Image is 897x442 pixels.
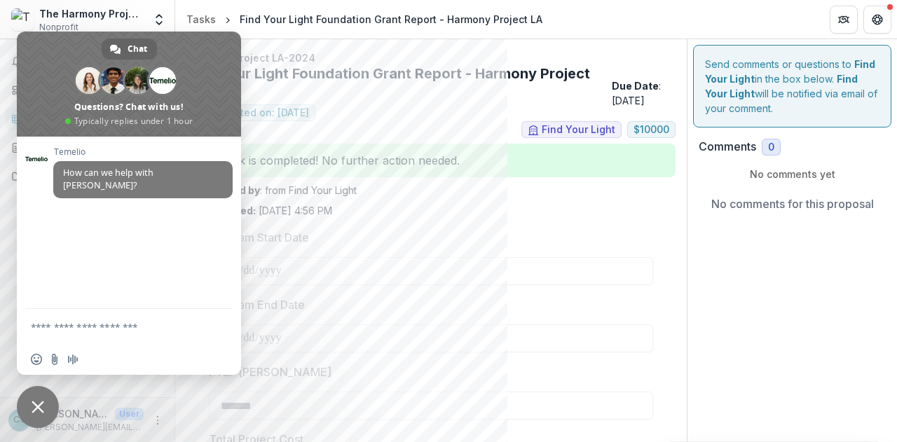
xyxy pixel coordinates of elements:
a: Tasks [6,107,169,130]
button: Notifications [6,50,169,73]
span: Submitted on: [DATE] [207,107,309,119]
span: Send a file [49,354,60,365]
div: Send comments or questions to in the box below. will be notified via email of your comment. [693,45,891,127]
p: [PERSON_NAME] [36,406,109,421]
div: Task is completed! No further action needed. [186,144,676,177]
span: Insert an emoji [31,354,42,365]
a: Tasks [181,9,221,29]
p: Program Start Date [209,229,309,246]
span: Find Your Light [542,124,615,136]
img: The Harmony Project [11,8,34,31]
p: : from Find Your Light [198,183,664,198]
div: Tasks [186,12,216,27]
span: Nonprofit [39,21,78,34]
span: 0 [768,141,774,153]
a: Close chat [17,386,59,428]
span: Chat [128,39,147,60]
a: Proposals [6,136,169,159]
p: [DATE] 4:56 PM [198,203,332,218]
strong: Due Date [612,80,659,92]
p: FYLF [PERSON_NAME] [209,364,331,380]
button: Partners [830,6,858,34]
p: No comments for this proposal [711,195,874,212]
a: Chat [102,39,157,60]
span: Audio message [67,354,78,365]
p: : [DATE] [612,78,676,108]
span: How can we help with [PERSON_NAME]? [63,167,153,191]
h2: Comments [699,140,756,153]
div: The Harmony Project [39,6,144,21]
button: Open entity switcher [149,6,169,34]
p: User [115,408,144,420]
div: Caroline Vasquez [13,415,26,424]
span: $ 10000 [634,124,669,136]
div: Find Your Light Foundation Grant Report - Harmony Project LA [240,12,542,27]
p: No comments yet [699,167,886,181]
textarea: Compose your message... [31,309,199,344]
span: Temelio [53,147,233,157]
p: [PERSON_NAME][EMAIL_ADDRESS][DOMAIN_NAME] [36,421,144,434]
a: Dashboard [6,78,169,102]
a: Documents [6,165,169,188]
nav: breadcrumb [181,9,548,29]
h2: Find Your Light Foundation Grant Report - Harmony Project LA [186,65,606,99]
button: More [149,412,166,429]
p: Program End Date [209,296,305,313]
button: Get Help [863,6,891,34]
p: Harmony Project LA-2024 [186,50,676,65]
